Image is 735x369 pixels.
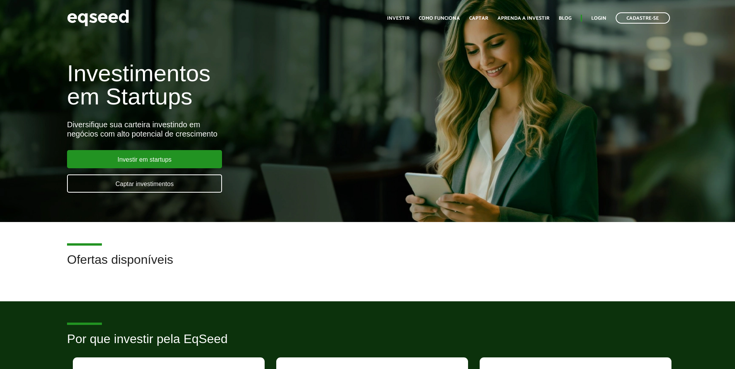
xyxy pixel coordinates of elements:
a: Blog [559,16,571,21]
h1: Investimentos em Startups [67,62,423,108]
a: Investir em startups [67,150,222,168]
a: Aprenda a investir [497,16,549,21]
a: Login [591,16,606,21]
div: Diversifique sua carteira investindo em negócios com alto potencial de crescimento [67,120,423,138]
img: EqSeed [67,8,129,28]
h2: Ofertas disponíveis [67,253,668,278]
h2: Por que investir pela EqSeed [67,332,668,357]
a: Investir [387,16,410,21]
a: Captar investimentos [67,174,222,193]
a: Captar [469,16,488,21]
a: Cadastre-se [616,12,670,24]
a: Como funciona [419,16,460,21]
